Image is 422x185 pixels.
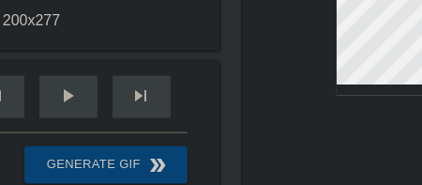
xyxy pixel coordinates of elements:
span: play_arrow [57,85,80,107]
button: Generate Gif [24,146,187,184]
span: Generate Gif [32,154,179,177]
span: skip_next [130,85,153,107]
span: double_arrow [146,154,169,177]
